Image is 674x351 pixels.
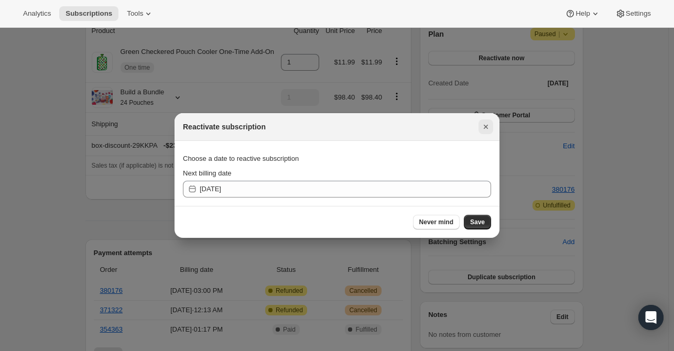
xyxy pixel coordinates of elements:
span: Save [470,218,485,226]
span: Next billing date [183,169,232,177]
button: Save [464,215,491,229]
button: Analytics [17,6,57,21]
span: Subscriptions [66,9,112,18]
div: Choose a date to reactive subscription [183,149,491,168]
button: Settings [609,6,657,21]
button: Never mind [413,215,460,229]
button: Subscriptions [59,6,118,21]
span: Tools [127,9,143,18]
div: Open Intercom Messenger [638,305,664,330]
button: Tools [121,6,160,21]
span: Never mind [419,218,453,226]
h2: Reactivate subscription [183,122,266,132]
span: Analytics [23,9,51,18]
span: Help [575,9,590,18]
span: Settings [626,9,651,18]
button: Close [479,119,493,134]
button: Help [559,6,606,21]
